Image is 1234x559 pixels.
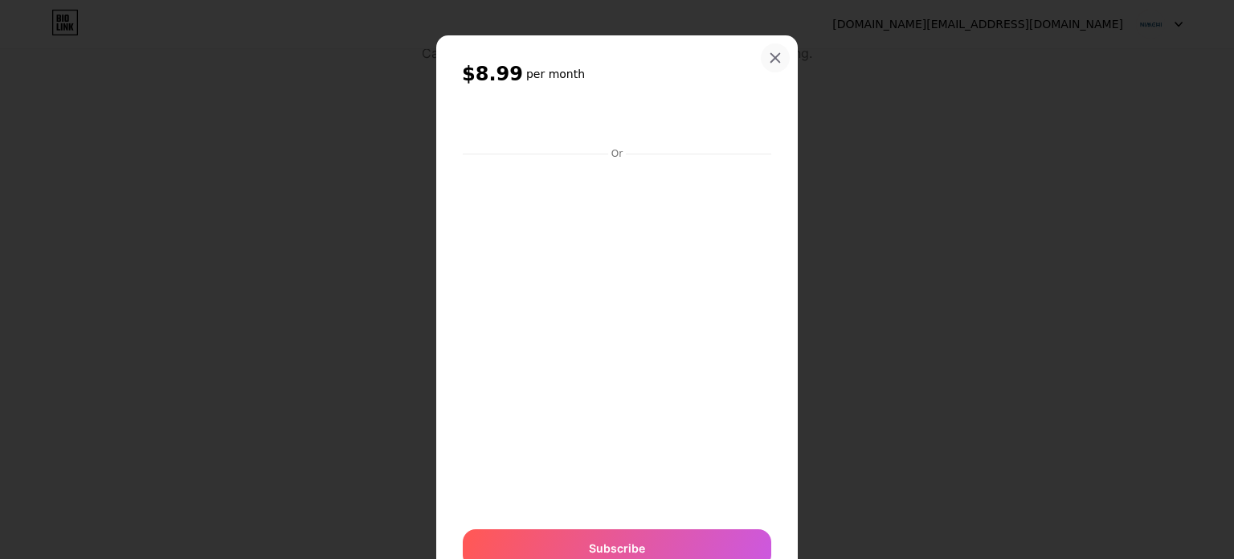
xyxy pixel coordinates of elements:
[463,104,771,142] iframe: Secure payment button frame
[462,61,523,87] span: $8.99
[608,147,626,160] div: Or
[526,66,585,82] h6: per month
[589,540,645,557] span: Subscribe
[460,162,774,513] iframe: Secure payment input frame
